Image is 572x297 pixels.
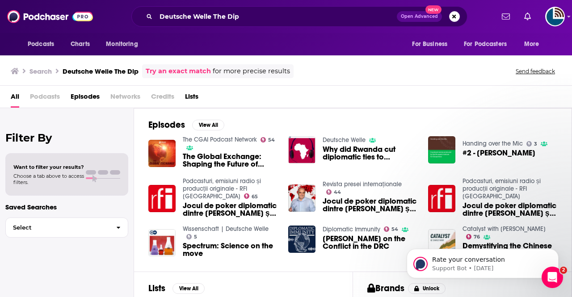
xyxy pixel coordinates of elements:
a: Handing over the Mic [463,140,523,147]
span: Credits [151,89,174,108]
span: Rate your conversation [39,63,112,70]
img: Mélanie Gouby on the Conflict in the DRC [288,226,315,253]
div: message notification from Support Bot, 1w ago. Rate your conversation [13,56,165,85]
a: Wissenschaft | Deutsche Welle [183,225,269,233]
span: 5 [194,235,197,239]
a: Why did Rwanda cut diplomatic ties to Belgium? [323,146,417,161]
h2: Episodes [148,119,185,130]
iframe: Intercom live chat [542,267,563,288]
button: Send feedback [513,67,558,75]
button: Show profile menu [545,7,565,26]
span: Podcasts [28,38,54,50]
a: 54 [261,137,275,142]
span: Why did Rwanda cut diplomatic ties to [GEOGRAPHIC_DATA]? [323,146,417,161]
img: The Global Exchange: Shaping the Future of Diplomacy [148,140,176,167]
button: open menu [100,36,149,53]
span: #2 - [PERSON_NAME] [463,149,535,157]
iframe: Intercom notifications message [393,193,572,293]
span: Want to filter your results? [13,164,84,170]
a: #2 - Dipo Fayolin [463,149,535,157]
span: Charts [71,38,90,50]
a: Jocul de poker diplomatic dintre Putin și Trump [183,202,278,217]
span: 54 [268,138,275,142]
a: 44 [326,189,341,195]
span: Choose a tab above to access filters. [13,173,84,185]
span: [PERSON_NAME] on the Conflict in the DRC [323,235,417,250]
span: Jocul de poker diplomatic dintre [PERSON_NAME] și [PERSON_NAME] [183,202,278,217]
span: Logged in as tdunyak [545,7,565,26]
a: Revista presei internaționale [323,180,402,188]
span: More [524,38,539,50]
button: open menu [458,36,520,53]
button: open menu [21,36,66,53]
span: 2 [560,267,567,274]
span: Episodes [71,89,100,108]
a: 54 [384,226,399,232]
p: Message from Support Bot, sent 1w ago [39,71,154,79]
a: ListsView All [148,283,205,294]
a: Jocul de poker diplomatic dintre Putin și Trump [148,185,176,212]
span: 54 [391,227,398,231]
a: EpisodesView All [148,119,224,130]
button: open menu [406,36,458,53]
a: Jocul de poker diplomatic dintre Putin și Trump [323,197,417,213]
span: 44 [334,190,341,194]
a: Podcasturi, emisiuni radio și producții originale - RFI România [183,177,261,200]
img: User Profile [545,7,565,26]
a: 5 [186,234,198,239]
a: Diplomatic Immunity [323,226,380,233]
a: Podcasturi, emisiuni radio și producții originale - RFI România [463,177,541,200]
h3: Search [29,67,52,75]
span: for more precise results [213,66,290,76]
h3: Deutsche Welle The Dip [63,67,139,75]
span: Jocul de poker diplomatic dintre [PERSON_NAME] și [PERSON_NAME] [323,197,417,213]
a: Charts [65,36,95,53]
h2: Brands [367,283,404,294]
span: Select [6,225,109,230]
a: Show notifications dropdown [498,9,513,24]
button: Select [5,218,128,238]
a: Show notifications dropdown [521,9,534,24]
img: Podchaser - Follow, Share and Rate Podcasts [7,8,93,25]
button: Open AdvancedNew [397,11,442,22]
img: #2 - Dipo Fayolin [428,136,455,163]
span: Networks [110,89,140,108]
a: The CGAI Podcast Network [183,136,257,143]
span: For Business [412,38,447,50]
span: Podcasts [30,89,60,108]
span: For Podcasters [464,38,507,50]
h2: Lists [148,283,165,294]
button: open menu [518,36,551,53]
a: Spectrum: Science on the move [183,242,278,257]
a: The Global Exchange: Shaping the Future of Diplomacy [183,153,278,168]
div: Search podcasts, credits, & more... [131,6,467,27]
button: View All [192,120,224,130]
span: 3 [534,142,537,146]
a: Mélanie Gouby on the Conflict in the DRC [323,235,417,250]
img: Profile image for Support Bot [20,64,34,78]
span: Monitoring [106,38,138,50]
img: Jocul de poker diplomatic dintre Putin și Trump [288,184,315,212]
a: Try an exact match [146,66,211,76]
a: All [11,89,19,108]
img: Why did Rwanda cut diplomatic ties to Belgium? [288,136,315,163]
button: View All [172,283,205,294]
img: Jocul de poker diplomatic dintre Putin și Trump [428,185,455,212]
span: New [425,5,442,14]
span: Open Advanced [401,14,438,19]
img: Spectrum: Science on the move [148,229,176,256]
h2: Filter By [5,131,128,144]
a: Deutsche Welle [323,136,366,144]
a: Lists [185,89,198,108]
